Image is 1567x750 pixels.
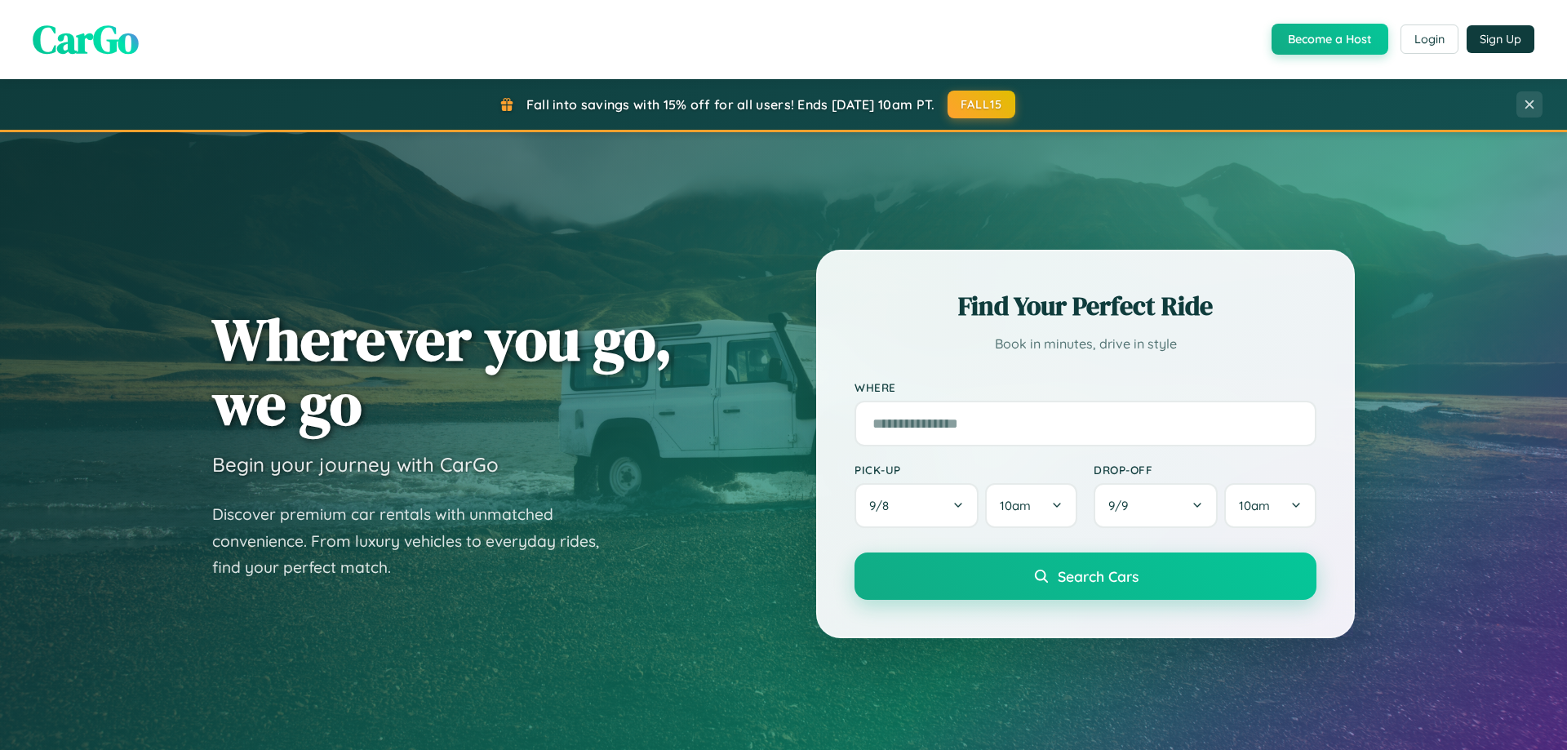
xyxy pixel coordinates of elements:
[948,91,1016,118] button: FALL15
[1058,567,1139,585] span: Search Cars
[985,483,1077,528] button: 10am
[1272,24,1388,55] button: Become a Host
[1108,498,1136,513] span: 9 / 9
[855,288,1316,324] h2: Find Your Perfect Ride
[1000,498,1031,513] span: 10am
[212,307,673,436] h1: Wherever you go, we go
[1094,463,1316,477] label: Drop-off
[1401,24,1458,54] button: Login
[212,452,499,477] h3: Begin your journey with CarGo
[1239,498,1270,513] span: 10am
[855,332,1316,356] p: Book in minutes, drive in style
[855,380,1316,394] label: Where
[1094,483,1218,528] button: 9/9
[1467,25,1534,53] button: Sign Up
[526,96,935,113] span: Fall into savings with 15% off for all users! Ends [DATE] 10am PT.
[855,463,1077,477] label: Pick-up
[869,498,897,513] span: 9 / 8
[1224,483,1316,528] button: 10am
[33,12,139,66] span: CarGo
[212,501,620,581] p: Discover premium car rentals with unmatched convenience. From luxury vehicles to everyday rides, ...
[855,553,1316,600] button: Search Cars
[855,483,979,528] button: 9/8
